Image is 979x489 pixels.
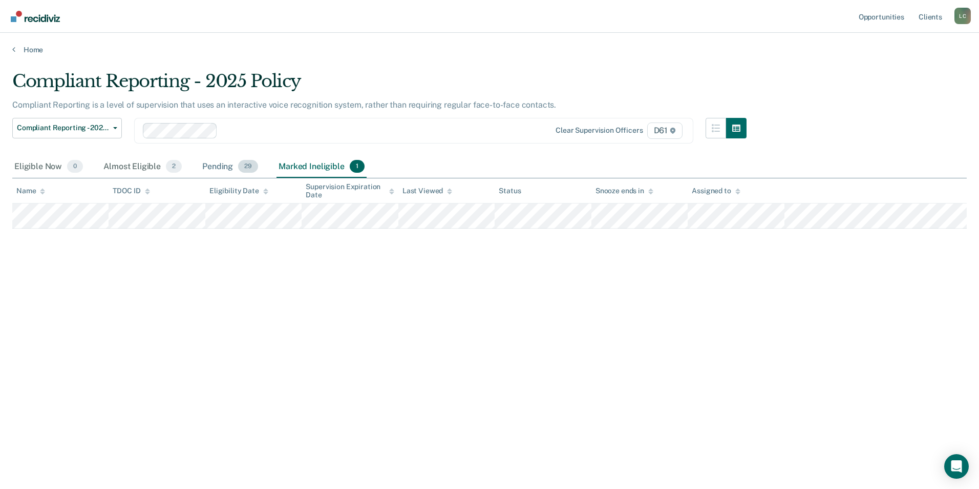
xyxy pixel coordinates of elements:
div: Open Intercom Messenger [944,454,969,479]
a: Home [12,45,967,54]
div: Status [499,187,521,195]
div: Pending [200,156,260,178]
div: Compliant Reporting - 2025 Policy [12,71,747,100]
button: Profile dropdown button [954,8,971,24]
div: Almost Eligible [101,156,184,178]
div: L C [954,8,971,24]
div: Eligibility Date [209,187,268,195]
p: Compliant Reporting is a level of supervision that uses an interactive voice recognition system, ... [12,100,556,110]
div: Name [16,187,45,195]
img: Recidiviz [11,11,60,22]
div: Snooze ends in [595,187,653,195]
div: TDOC ID [113,187,150,195]
span: Compliant Reporting - 2025 Policy [17,124,109,132]
div: Assigned to [692,187,740,195]
div: Supervision Expiration Date [306,182,394,200]
span: D61 [647,123,683,139]
span: 29 [238,160,258,173]
div: Marked Ineligible [276,156,367,178]
div: Eligible Now [12,156,85,178]
span: 0 [67,160,83,173]
div: Clear supervision officers [556,126,643,135]
div: Last Viewed [402,187,452,195]
span: 2 [166,160,182,173]
span: 1 [350,160,365,173]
